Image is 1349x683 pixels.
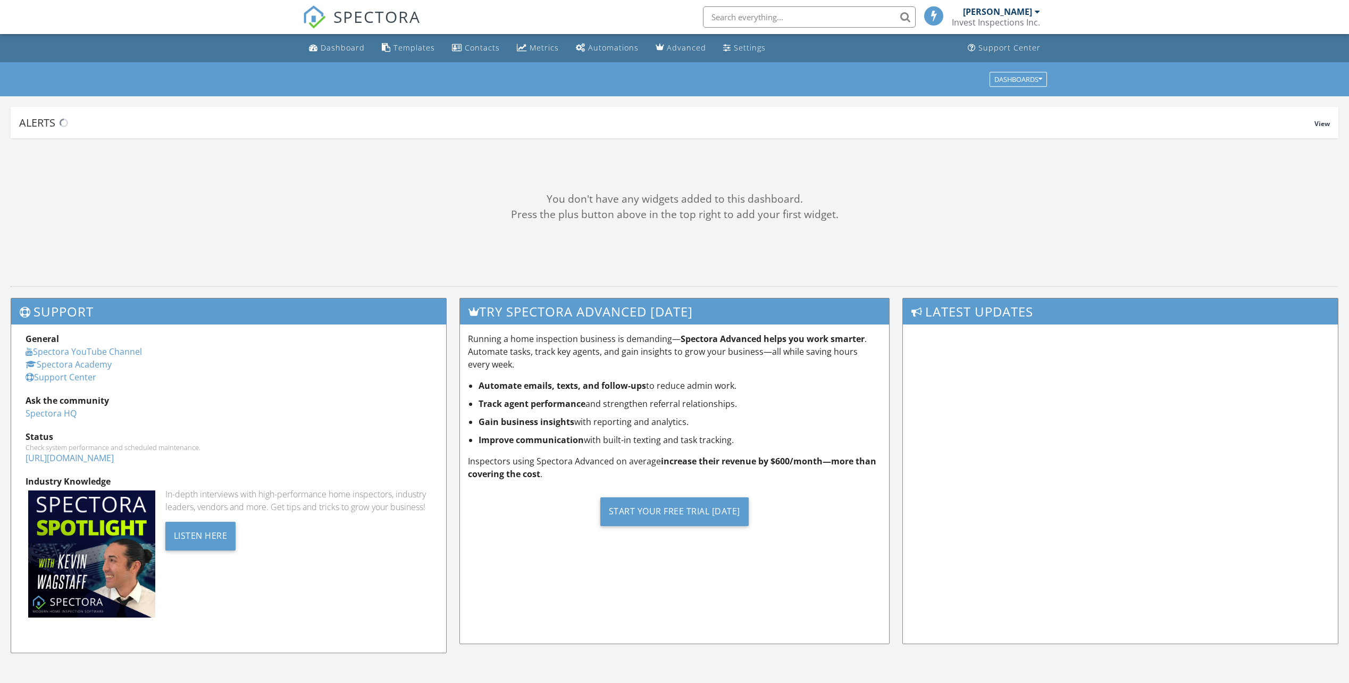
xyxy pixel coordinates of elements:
[321,43,365,53] div: Dashboard
[468,455,876,480] strong: increase their revenue by $600/month—more than covering the cost
[572,38,643,58] a: Automations (Basic)
[719,38,770,58] a: Settings
[26,359,112,370] a: Spectora Academy
[978,43,1041,53] div: Support Center
[26,407,77,419] a: Spectora HQ
[651,38,710,58] a: Advanced
[11,298,446,324] h3: Support
[468,332,881,371] p: Running a home inspection business is demanding— . Automate tasks, track key agents, and gain ins...
[165,529,236,541] a: Listen Here
[393,43,435,53] div: Templates
[513,38,563,58] a: Metrics
[479,397,881,410] li: and strengthen referral relationships.
[479,398,585,410] strong: Track agent performance
[994,76,1042,83] div: Dashboards
[530,43,559,53] div: Metrics
[26,430,432,443] div: Status
[468,489,881,534] a: Start Your Free Trial [DATE]
[460,298,889,324] h3: Try spectora advanced [DATE]
[26,346,142,357] a: Spectora YouTube Channel
[963,6,1032,17] div: [PERSON_NAME]
[588,43,639,53] div: Automations
[303,5,326,29] img: The Best Home Inspection Software - Spectora
[11,207,1338,222] div: Press the plus button above in the top right to add your first widget.
[26,333,59,345] strong: General
[26,452,114,464] a: [URL][DOMAIN_NAME]
[303,14,421,37] a: SPECTORA
[600,497,749,526] div: Start Your Free Trial [DATE]
[26,443,432,452] div: Check system performance and scheduled maintenance.
[734,43,766,53] div: Settings
[26,394,432,407] div: Ask the community
[333,5,421,28] span: SPECTORA
[479,434,584,446] strong: Improve communication
[378,38,439,58] a: Templates
[1314,119,1330,128] span: View
[990,72,1047,87] button: Dashboards
[681,333,865,345] strong: Spectora Advanced helps you work smarter
[479,416,574,428] strong: Gain business insights
[448,38,504,58] a: Contacts
[11,191,1338,207] div: You don't have any widgets added to this dashboard.
[703,6,916,28] input: Search everything...
[305,38,369,58] a: Dashboard
[479,434,881,446] li: with built-in texting and task tracking.
[165,522,236,551] div: Listen Here
[952,17,1040,28] div: Invest Inspections Inc.
[468,455,881,480] p: Inspectors using Spectora Advanced on average .
[28,490,155,618] img: Spectoraspolightmain
[19,115,1314,130] div: Alerts
[903,298,1338,324] h3: Latest Updates
[479,415,881,428] li: with reporting and analytics.
[26,371,96,383] a: Support Center
[26,475,432,488] div: Industry Knowledge
[963,38,1045,58] a: Support Center
[165,488,432,513] div: In-depth interviews with high-performance home inspectors, industry leaders, vendors and more. Ge...
[479,380,646,392] strong: Automate emails, texts, and follow-ups
[465,43,500,53] div: Contacts
[479,379,881,392] li: to reduce admin work.
[667,43,706,53] div: Advanced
